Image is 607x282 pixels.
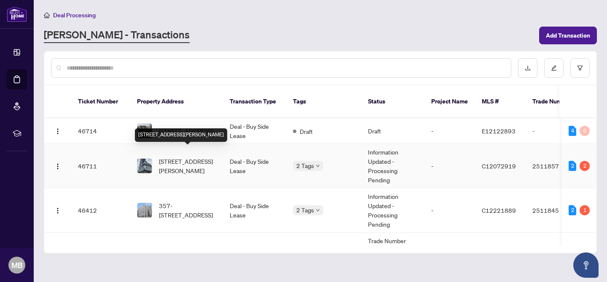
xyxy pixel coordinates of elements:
[296,205,314,215] span: 2 Tags
[577,65,583,71] span: filter
[539,27,597,44] button: Add Transaction
[424,233,475,277] td: -
[526,144,585,188] td: 2511857
[316,164,320,168] span: down
[11,259,23,271] span: MB
[7,6,27,22] img: logo
[569,205,576,215] div: 2
[361,188,424,233] td: Information Updated - Processing Pending
[54,207,61,214] img: Logo
[482,206,516,214] span: C12221889
[71,85,130,118] th: Ticket Number
[137,159,152,173] img: thumbnail-img
[223,188,286,233] td: Deal - Buy Side Lease
[424,85,475,118] th: Project Name
[286,85,361,118] th: Tags
[518,58,537,78] button: download
[526,118,585,144] td: -
[482,127,516,135] span: E12122893
[573,252,599,278] button: Open asap
[361,144,424,188] td: Information Updated - Processing Pending
[51,159,64,173] button: Logo
[580,205,590,215] div: 1
[526,85,585,118] th: Trade Number
[223,85,286,118] th: Transaction Type
[544,58,564,78] button: edit
[159,201,216,220] span: 357-[STREET_ADDRESS]
[361,233,424,277] td: Trade Number Generated - Pending Information
[475,85,526,118] th: MLS #
[71,144,130,188] td: 46711
[44,28,190,43] a: [PERSON_NAME] - Transactions
[424,144,475,188] td: -
[316,208,320,212] span: down
[51,203,64,217] button: Logo
[526,233,585,277] td: 2512173
[51,124,64,138] button: Logo
[54,163,61,170] img: Logo
[361,118,424,144] td: Draft
[424,188,475,233] td: -
[569,161,576,171] div: 2
[44,12,50,18] span: home
[300,127,313,136] span: Draft
[569,126,576,136] div: 4
[526,188,585,233] td: 2511845
[71,188,130,233] td: 46412
[53,11,96,19] span: Deal Processing
[159,157,216,175] span: [STREET_ADDRESS][PERSON_NAME]
[580,161,590,171] div: 2
[71,118,130,144] td: 46714
[130,85,223,118] th: Property Address
[424,118,475,144] td: -
[525,65,531,71] span: download
[570,58,590,78] button: filter
[223,233,286,277] td: Deal - Buy Side Lease
[361,85,424,118] th: Status
[223,118,286,144] td: Deal - Buy Side Lease
[296,161,314,171] span: 2 Tags
[135,128,227,142] div: [STREET_ADDRESS][PERSON_NAME]
[159,126,213,136] span: [STREET_ADDRESS]
[137,203,152,217] img: thumbnail-img
[482,162,516,170] span: C12072919
[137,124,152,138] img: thumbnail-img
[580,126,590,136] div: 0
[71,233,130,277] td: 46404
[551,65,557,71] span: edit
[54,128,61,135] img: Logo
[223,144,286,188] td: Deal - Buy Side Lease
[546,29,590,42] span: Add Transaction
